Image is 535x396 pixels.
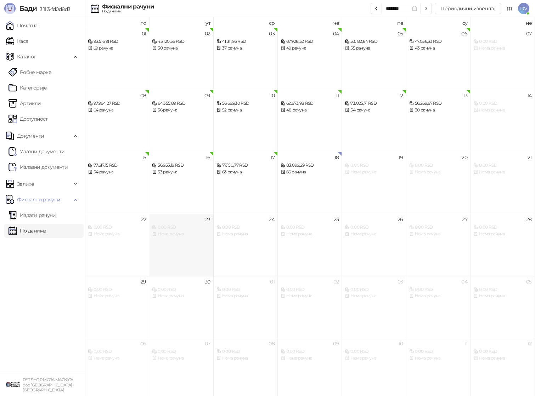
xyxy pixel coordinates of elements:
[216,107,275,114] div: 52 рачуна
[527,93,532,98] div: 14
[216,224,275,231] div: 0,00 RSD
[281,100,339,107] div: 62.673,98 RSD
[269,31,275,36] div: 03
[152,231,210,237] div: Нема рачуна
[342,90,406,152] td: 2025-09-12
[398,217,403,222] div: 26
[206,155,210,160] div: 16
[526,217,532,222] div: 28
[9,96,41,110] a: ArtikliАртикли
[473,169,531,176] div: Нема рачуна
[214,17,278,28] th: ср
[406,276,471,338] td: 2025-10-04
[140,93,146,98] div: 08
[140,341,146,346] div: 06
[9,81,47,95] a: Категорије
[216,293,275,299] div: Нема рачуна
[88,45,146,52] div: 69 рачуна
[142,155,146,160] div: 15
[345,231,403,237] div: Нема рачуна
[23,377,73,392] small: PET SHOP MOJA MAČKICA doo [GEOGRAPHIC_DATA]-[GEOGRAPHIC_DATA]
[345,355,403,362] div: Нема рачуна
[4,3,16,14] img: Logo
[471,152,535,214] td: 2025-09-21
[409,355,467,362] div: Нема рачуна
[6,34,28,48] a: Каса
[345,286,403,293] div: 0,00 RSD
[471,90,535,152] td: 2025-09-14
[19,4,37,13] span: Бади
[281,231,339,237] div: Нема рачуна
[270,279,275,284] div: 01
[336,93,339,98] div: 11
[345,45,403,52] div: 55 рачуна
[152,100,210,107] div: 64.355,89 RSD
[152,45,210,52] div: 50 рачуна
[85,152,149,214] td: 2025-09-15
[149,152,213,214] td: 2025-09-16
[85,17,149,28] th: по
[9,224,46,238] a: По данима
[345,107,403,114] div: 54 рачуна
[141,217,146,222] div: 22
[6,378,20,392] img: 64x64-companyLogo-9f44b8df-f022-41eb-b7d6-300ad218de09.png
[473,231,531,237] div: Нема рачуна
[205,341,210,346] div: 07
[152,224,210,231] div: 0,00 RSD
[409,162,467,169] div: 0,00 RSD
[473,293,531,299] div: Нема рачуна
[461,31,467,36] div: 06
[216,162,275,169] div: 77.150,77 RSD
[342,276,406,338] td: 2025-10-03
[473,355,531,362] div: Нема рачуна
[281,355,339,362] div: Нема рачуна
[88,224,146,231] div: 0,00 RSD
[216,169,275,176] div: 63 рачуна
[473,38,531,45] div: 0,00 RSD
[152,162,210,169] div: 56.953,19 RSD
[102,10,154,13] div: По данима
[281,45,339,52] div: 49 рачуна
[409,169,467,176] div: Нема рачуна
[102,4,154,10] div: Фискални рачуни
[399,93,403,98] div: 12
[345,293,403,299] div: Нема рачуна
[152,355,210,362] div: Нема рачуна
[334,217,339,222] div: 25
[342,214,406,276] td: 2025-09-26
[278,17,342,28] th: че
[342,17,406,28] th: пе
[88,286,146,293] div: 0,00 RSD
[9,160,68,174] a: Излазни документи
[88,107,146,114] div: 64 рачуна
[463,93,467,98] div: 13
[85,90,149,152] td: 2025-09-08
[334,155,339,160] div: 18
[269,341,275,346] div: 08
[281,348,339,355] div: 0,00 RSD
[214,276,278,338] td: 2025-10-01
[9,65,51,79] a: Робне марке
[149,214,213,276] td: 2025-09-23
[409,100,467,107] div: 56.269,67 RSD
[85,214,149,276] td: 2025-09-22
[435,3,501,14] button: Периодични извештај
[214,152,278,214] td: 2025-09-17
[88,38,146,45] div: 93.516,91 RSD
[216,231,275,237] div: Нема рачуна
[88,348,146,355] div: 0,00 RSD
[88,293,146,299] div: Нема рачуна
[216,286,275,293] div: 0,00 RSD
[409,224,467,231] div: 0,00 RSD
[398,31,403,36] div: 05
[216,38,275,45] div: 41.311,93 RSD
[205,217,210,222] div: 23
[278,28,342,90] td: 2025-09-04
[216,45,275,52] div: 37 рачуна
[399,155,403,160] div: 19
[345,348,403,355] div: 0,00 RSD
[528,341,532,346] div: 12
[473,224,531,231] div: 0,00 RSD
[281,224,339,231] div: 0,00 RSD
[406,17,471,28] th: су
